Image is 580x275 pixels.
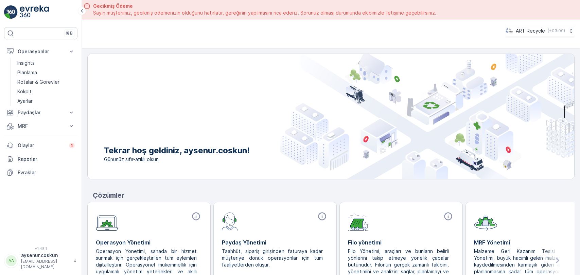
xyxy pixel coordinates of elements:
[4,45,77,58] button: Operasyonlar
[18,48,64,55] p: Operasyonlar
[6,255,17,266] div: AA
[17,60,35,66] p: Insights
[4,166,77,179] a: Evraklar
[4,247,77,251] span: v 1.48.1
[18,123,64,130] p: MRF
[474,212,497,231] img: module-icon
[17,79,59,85] p: Rotalar & Görevler
[506,25,575,37] button: ART Recycle(+03:00)
[96,238,202,247] p: Operasyon Yönetimi
[4,106,77,119] button: Paydaşlar
[93,3,436,9] span: Gecikmiş Ödeme
[4,152,77,166] a: Raporlar
[18,142,65,149] p: Olaylar
[21,252,70,259] p: aysenur.coskun
[15,68,77,77] a: Planlama
[18,169,75,176] p: Evraklar
[70,143,73,148] p: 4
[18,156,75,162] p: Raporlar
[93,9,436,16] span: Sayın müşterimiz, gecikmiş ödemenizin olduğunu hatırlatır, gereğinin yapılmasını rica ederiz. Sor...
[104,145,250,156] p: Tekrar hoş geldiniz, aysenur.coskun!
[18,109,64,116] p: Paydaşlar
[104,156,250,163] span: Gününüz sıfır-atıklı olsun
[348,238,454,247] p: Filo yönetimi
[17,98,33,104] p: Ayarlar
[222,248,323,268] p: Taahhüt, sipariş girişinden faturaya kadar müşteriye dönük operasyonlar için tüm faaliyetlerden o...
[20,5,49,19] img: logo_light-DOdMpM7g.png
[15,96,77,106] a: Ayarlar
[4,5,18,19] img: logo
[4,252,77,270] button: AAaysenur.coskun[EMAIL_ADDRESS][DOMAIN_NAME]
[548,28,565,34] p: ( +03:00 )
[15,77,77,87] a: Rotalar & Görevler
[222,238,328,247] p: Paydaş Yönetimi
[348,212,369,231] img: module-icon
[4,139,77,152] a: Olaylar4
[96,212,118,231] img: module-icon
[15,58,77,68] a: Insights
[17,69,37,76] p: Planlama
[17,88,32,95] p: Kokpit
[93,190,575,200] p: Çözümler
[66,31,73,36] p: ⌘B
[506,27,513,35] img: image_23.png
[222,212,238,231] img: module-icon
[15,87,77,96] a: Kokpit
[280,54,574,179] img: city illustration
[516,27,545,34] p: ART Recycle
[4,119,77,133] button: MRF
[21,259,70,270] p: [EMAIL_ADDRESS][DOMAIN_NAME]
